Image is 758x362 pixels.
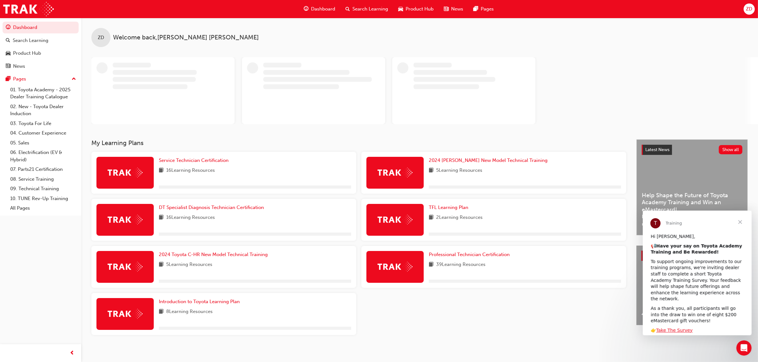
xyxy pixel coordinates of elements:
h3: My Learning Plans [91,139,626,147]
a: Latest NewsShow all [642,145,742,155]
a: pages-iconPages [468,3,499,16]
span: 5 Learning Resources [436,167,482,175]
span: guage-icon [304,5,308,13]
a: Latest NewsShow allHelp Shape the Future of Toyota Academy Training and Win an eMastercard!Revolu... [636,139,748,235]
a: 06. Electrification (EV & Hybrid) [8,148,79,164]
span: TFL Learning Plan [429,205,468,210]
span: 2024 [PERSON_NAME] New Model Technical Training [429,157,548,163]
span: Revolutionise the way you access and manage your learning resources. [642,213,742,227]
a: Trak [3,2,54,16]
button: DashboardSearch LearningProduct HubNews [3,20,79,73]
span: news-icon [6,64,11,69]
span: Help Shape the Future of Toyota Academy Training and Win an eMastercard! [642,192,742,213]
div: Product Hub [13,50,41,57]
a: Professional Technician Certification [429,251,512,258]
span: book-icon [159,308,164,316]
span: up-icon [72,75,76,83]
a: 01. Toyota Academy - 2025 Dealer Training Catalogue [8,85,79,102]
a: TFL Learning Plan [429,204,471,211]
span: pages-icon [6,76,11,82]
span: Professional Technician Certification [429,252,510,257]
span: pages-icon [473,5,478,13]
span: Dashboard [311,5,335,13]
a: Introduction to Toyota Learning Plan [159,298,242,305]
a: DT Specialist Diagnosis Technician Certification [159,204,266,211]
img: Trak [108,262,143,272]
span: DT Specialist Diagnosis Technician Certification [159,205,264,210]
span: guage-icon [6,25,11,31]
span: 5 Learning Resources [166,261,212,269]
a: All Pages [8,203,79,213]
a: 07. Parts21 Certification [8,164,79,174]
span: 39 Learning Resources [436,261,485,269]
a: news-iconNews [439,3,468,16]
span: car-icon [6,51,11,56]
div: News [13,63,25,70]
a: Service Technician Certification [159,157,231,164]
span: car-icon [398,5,403,13]
span: 16 Learning Resources [166,214,215,222]
span: 2 Learning Resources [436,214,483,222]
a: Product Hub [3,47,79,59]
a: Dashboard [3,22,79,33]
div: Pages [13,75,26,83]
span: Service Technician Certification [159,157,229,163]
span: Introduction to Toyota Learning Plan [159,299,240,304]
img: Trak [378,168,413,178]
span: book-icon [159,214,164,222]
span: 4x4 and Towing [641,310,712,318]
span: ZD [98,34,104,41]
a: 03. Toyota For Life [8,119,79,129]
a: car-iconProduct Hub [393,3,439,16]
div: Search Learning [13,37,48,44]
button: Pages [3,73,79,85]
span: prev-icon [70,349,75,357]
img: Trak [108,309,143,319]
span: News [451,5,463,13]
span: book-icon [429,214,434,222]
span: search-icon [6,38,10,44]
a: 09. Technical Training [8,184,79,194]
a: News [3,60,79,72]
a: 2024 [PERSON_NAME] New Model Technical Training [429,157,550,164]
a: 08. Service Training [8,174,79,184]
a: Search Learning [3,35,79,46]
span: Product Hub [406,5,434,13]
a: 02. New - Toyota Dealer Induction [8,102,79,119]
button: ZD [744,3,755,15]
span: 2024 Toyota C-HR New Model Technical Training [159,252,268,257]
a: 04. Customer Experience [8,128,79,138]
a: 05. Sales [8,138,79,148]
a: search-iconSearch Learning [340,3,393,16]
button: Show all [719,145,743,154]
span: book-icon [159,167,164,175]
span: Welcome back , [PERSON_NAME] [PERSON_NAME] [113,34,259,41]
a: 10. TUNE Rev-Up Training [8,194,79,204]
span: book-icon [429,167,434,175]
span: Latest News [645,147,669,152]
span: search-icon [345,5,350,13]
img: Trak [108,215,143,225]
span: Search Learning [352,5,388,13]
span: book-icon [429,261,434,269]
img: Trak [378,262,413,272]
a: 2024 Toyota C-HR New Model Technical Training [159,251,270,258]
iframe: Intercom live chat [736,340,752,356]
span: book-icon [159,261,164,269]
a: guage-iconDashboard [299,3,340,16]
span: Pages [481,5,494,13]
span: 16 Learning Resources [166,167,215,175]
a: 4x4 and Towing [636,246,718,325]
a: Product HubShow all [641,251,743,261]
img: Trak [378,215,413,225]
